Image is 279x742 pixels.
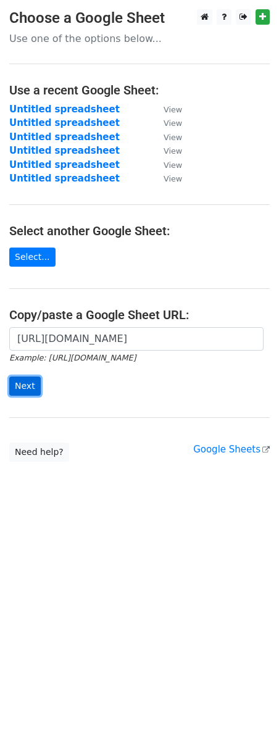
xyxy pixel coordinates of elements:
h4: Copy/paste a Google Sheet URL: [9,307,270,322]
small: Example: [URL][DOMAIN_NAME] [9,353,136,362]
a: Untitled spreadsheet [9,173,120,184]
a: Untitled spreadsheet [9,159,120,170]
input: Paste your Google Sheet URL here [9,327,264,351]
a: View [151,104,182,115]
small: View [164,133,182,142]
small: View [164,105,182,114]
small: View [164,119,182,128]
a: Need help? [9,443,69,462]
p: Use one of the options below... [9,32,270,45]
input: Next [9,377,41,396]
h4: Use a recent Google Sheet: [9,83,270,98]
a: Untitled spreadsheet [9,145,120,156]
small: View [164,146,182,156]
h4: Select another Google Sheet: [9,223,270,238]
a: View [151,159,182,170]
small: View [164,174,182,183]
a: View [151,145,182,156]
iframe: Chat Widget [217,683,279,742]
a: View [151,117,182,128]
a: Untitled spreadsheet [9,131,120,143]
h3: Choose a Google Sheet [9,9,270,27]
small: View [164,160,182,170]
a: Untitled spreadsheet [9,104,120,115]
a: Google Sheets [193,444,270,455]
a: View [151,173,182,184]
a: View [151,131,182,143]
a: Select... [9,248,56,267]
a: Untitled spreadsheet [9,117,120,128]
